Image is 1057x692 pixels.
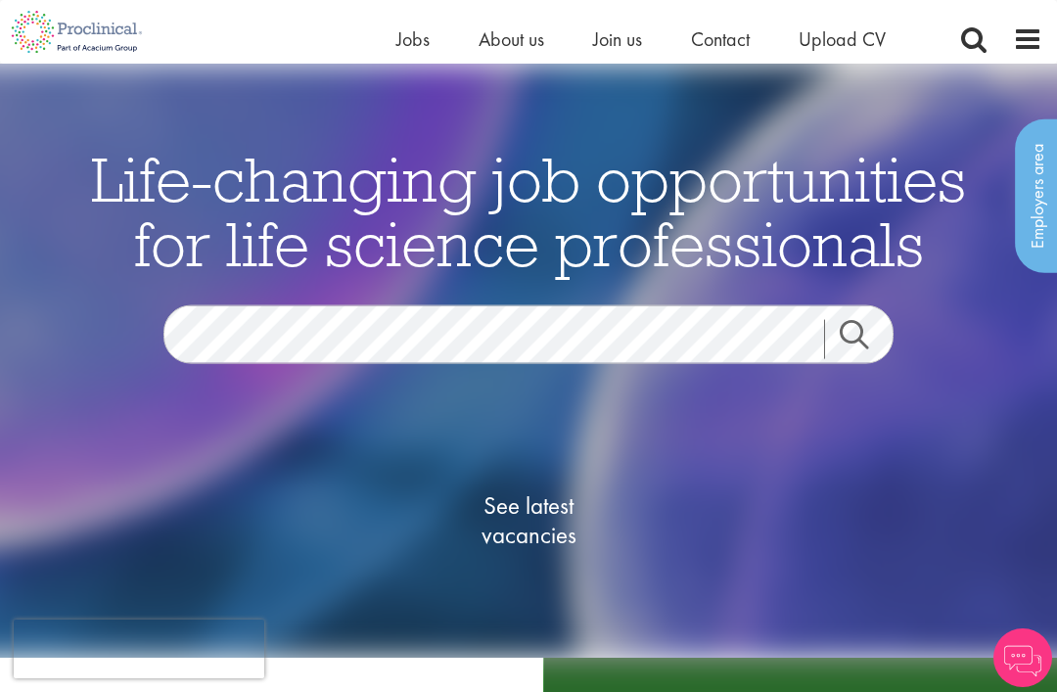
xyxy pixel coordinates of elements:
a: About us [479,26,544,52]
a: Join us [593,26,642,52]
span: See latest vacancies [431,490,626,549]
a: Upload CV [799,26,886,52]
img: Chatbot [993,628,1052,687]
a: See latestvacancies [431,412,626,627]
iframe: reCAPTCHA [14,620,264,678]
span: Life-changing job opportunities for life science professionals [91,139,966,282]
a: Jobs [396,26,430,52]
a: Job search submit button [824,319,908,358]
a: Contact [691,26,750,52]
